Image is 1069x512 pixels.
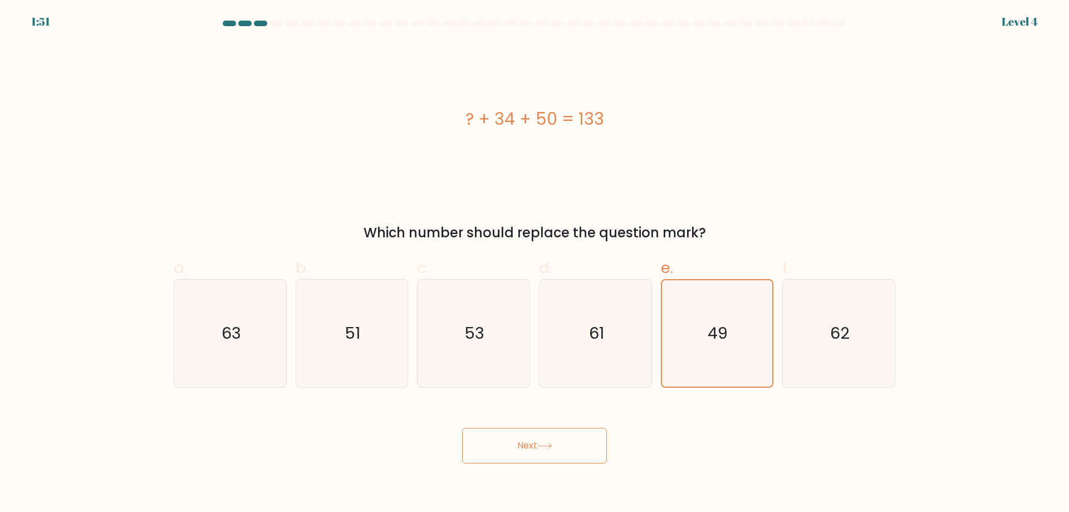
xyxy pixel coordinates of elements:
[462,428,607,464] button: Next
[296,257,309,279] span: b.
[465,322,485,344] text: 53
[708,322,728,344] text: 49
[417,257,429,279] span: c.
[830,322,850,344] text: 62
[174,257,187,279] span: a.
[661,257,673,279] span: e.
[174,106,895,131] div: ? + 34 + 50 = 133
[31,13,50,30] div: 1:51
[222,322,241,344] text: 63
[539,257,552,279] span: d.
[1002,13,1038,30] div: Level 4
[782,257,790,279] span: f.
[345,322,361,344] text: 51
[180,223,889,243] div: Which number should replace the question mark?
[589,322,604,344] text: 61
